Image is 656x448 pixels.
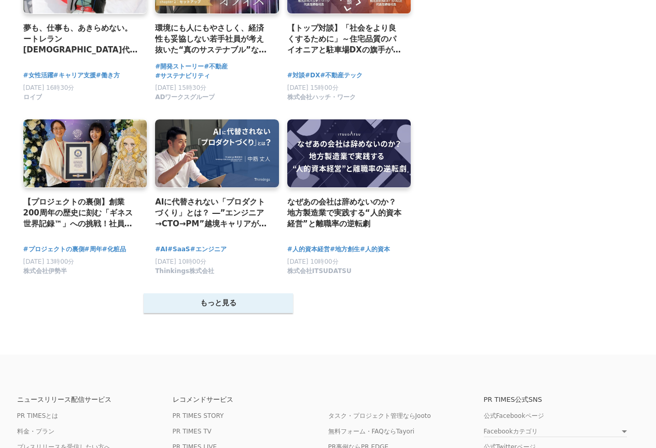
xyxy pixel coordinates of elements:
span: ADワークスグループ [155,93,215,102]
a: #地方創生 [330,245,360,254]
span: 株式会社ITSUDATSU [287,267,352,276]
a: #女性活躍 [23,71,53,80]
span: 株式会社伊勢半 [23,267,67,276]
a: 料金・プラン [17,428,54,435]
a: PR TIMES TV [173,428,212,435]
span: [DATE] 15時00分 [287,84,339,91]
a: Facebookカテゴリ [484,428,627,437]
span: [DATE] 15時30分 [155,84,206,91]
a: 株式会社ハッチ・ワーク [287,96,356,103]
a: ロイブ [23,96,42,103]
p: PR TIMES公式SNS [484,396,639,403]
a: #AI [155,245,168,254]
a: #対談 [287,71,305,80]
a: 【プロジェクトの裏側】創業200周年の歴史に刻む「ギネス世界記録™」への挑戦！社員にも秘密で準備されたサプライズチャレンジの舞台裏 [23,196,139,230]
a: #プロジェクトの裏側 [23,245,85,254]
span: ロイブ [23,93,42,102]
p: レコメンドサービス [173,396,328,403]
button: もっと見る [144,293,293,313]
span: [DATE] 10時00分 [155,258,206,265]
a: #働き方 [96,71,120,80]
a: #SaaS [168,245,190,254]
a: #人的資本 [360,245,390,254]
span: [DATE] 16時30分 [23,84,75,91]
a: 株式会社ITSUDATSU [287,269,352,277]
a: 公式Facebookページ [484,412,544,419]
a: #エンジニア [190,245,227,254]
a: #キャリア支援 [53,71,96,80]
a: AIに代替されない「プロダクトづくり」とは？ ―”エンジニア→CTO→PM”越境キャリアが語る、どんな肩書でも必要な視点 [155,196,271,230]
a: PR TIMES STORY [173,412,224,419]
a: #不動産テック [320,71,362,80]
a: 環境にも人にもやさしく、経済性も妥協しない若手社員が考え抜いた“真のサステナブル”なオフィス提案 ～「木質化×ウェルネスオフィス」製作秘話を動画で紹介～ [155,22,271,56]
span: [DATE] 10時00分 [287,258,339,265]
span: Thinkings株式会社 [155,267,214,276]
a: 【トップ対談】「社会をより良くするために」～住宅品質のパイオニアと駐車場DXの旗手が描く、安心と利便性の共創 [287,22,403,56]
a: 無料フォーム・FAQならTayori [328,428,415,435]
span: [DATE] 13時00分 [23,258,75,265]
a: タスク・プロジェクト管理ならJooto [328,412,431,419]
a: #DX [305,71,320,80]
a: ADワークスグループ [155,96,215,103]
a: #不動産 [204,62,228,72]
a: #周年 [85,245,102,254]
a: #開発ストーリー [155,62,204,72]
a: なぜあの会社は辞めないのか？地方製造業で実践する“人的資本経営”と離職率の逆転劇 [287,196,403,230]
a: PR TIMESとは [17,412,59,419]
a: 株式会社伊勢半 [23,269,67,277]
a: #化粧品 [102,245,126,254]
a: #人的資本経営 [287,245,330,254]
span: 株式会社ハッチ・ワーク [287,93,356,102]
p: ニュースリリース配信サービス [17,396,173,403]
a: Thinkings株式会社 [155,269,214,277]
a: 夢も、仕事も、あきらめない。ートレラン[DEMOGRAPHIC_DATA]代表・[PERSON_NAME]が選んだ『ロイブ』という働き方ー [23,22,139,56]
a: #サステナビリティ [155,71,210,81]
